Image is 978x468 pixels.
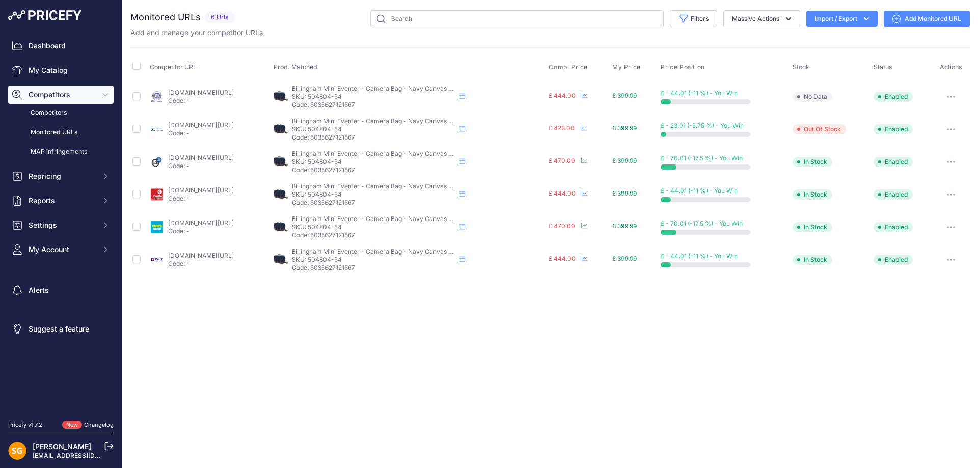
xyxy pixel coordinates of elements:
[292,264,455,272] p: Code: 5035627121567
[793,255,832,265] span: In Stock
[8,37,114,408] nav: Sidebar
[168,227,234,235] p: Code: -
[874,124,913,134] span: Enabled
[793,222,832,232] span: In Stock
[292,166,455,174] p: Code: 5035627121567
[549,92,576,99] span: £ 444.00
[940,63,962,71] span: Actions
[205,12,235,23] span: 6 Urls
[723,10,800,27] button: Massive Actions
[793,189,832,200] span: In Stock
[150,63,197,71] span: Competitor URL
[612,124,637,132] span: £ 399.99
[8,104,114,122] a: Competitors
[292,223,455,231] p: SKU: 504804-54
[168,121,234,129] a: [DOMAIN_NAME][URL]
[8,143,114,161] a: MAP infringements
[793,92,832,102] span: No Data
[8,167,114,185] button: Repricing
[29,90,95,100] span: Competitors
[612,92,637,99] span: £ 399.99
[612,157,637,164] span: £ 399.99
[8,191,114,210] button: Reports
[292,133,455,142] p: Code: 5035627121567
[549,189,576,197] span: £ 444.00
[8,216,114,234] button: Settings
[292,125,455,133] p: SKU: 504804-54
[670,10,717,27] button: Filters
[661,187,738,195] span: £ - 44.01 (-11 %) - You Win
[8,10,81,20] img: Pricefy Logo
[874,255,913,265] span: Enabled
[793,124,846,134] span: Out Of Stock
[292,199,455,207] p: Code: 5035627121567
[168,186,234,194] a: [DOMAIN_NAME][URL]
[130,27,263,38] p: Add and manage your competitor URLs
[292,247,514,255] span: Billingham Mini Eventer - Camera Bag - Navy Canvas and Chocolate Leather
[62,421,82,429] span: New
[292,256,455,264] p: SKU: 504804-54
[874,63,892,71] span: Status
[884,11,970,27] a: Add Monitored URL
[168,154,234,161] a: [DOMAIN_NAME][URL]
[874,189,913,200] span: Enabled
[292,85,514,92] span: Billingham Mini Eventer - Camera Bag - Navy Canvas and Chocolate Leather
[549,63,588,71] span: Comp. Price
[661,252,738,260] span: £ - 44.01 (-11 %) - You Win
[168,219,234,227] a: [DOMAIN_NAME][URL]
[549,63,590,71] button: Comp. Price
[29,244,95,255] span: My Account
[168,195,234,203] p: Code: -
[29,220,95,230] span: Settings
[549,222,575,230] span: £ 470.00
[661,63,704,71] span: Price Position
[793,157,832,167] span: In Stock
[874,157,913,167] span: Enabled
[274,63,317,71] span: Prod. Matched
[549,255,576,262] span: £ 444.00
[8,421,42,429] div: Pricefy v1.7.2
[549,124,575,132] span: £ 423.00
[168,97,234,105] p: Code: -
[292,190,455,199] p: SKU: 504804-54
[292,101,455,109] p: Code: 5035627121567
[8,86,114,104] button: Competitors
[612,222,637,230] span: £ 399.99
[370,10,664,27] input: Search
[8,240,114,259] button: My Account
[292,182,514,190] span: Billingham Mini Eventer - Camera Bag - Navy Canvas and Chocolate Leather
[8,124,114,142] a: Monitored URLs
[661,63,707,71] button: Price Position
[661,89,738,97] span: £ - 44.01 (-11 %) - You Win
[806,11,878,27] button: Import / Export
[168,252,234,259] a: [DOMAIN_NAME][URL]
[612,189,637,197] span: £ 399.99
[292,158,455,166] p: SKU: 504804-54
[29,171,95,181] span: Repricing
[292,215,514,223] span: Billingham Mini Eventer - Camera Bag - Navy Canvas and Chocolate Leather
[549,157,575,164] span: £ 470.00
[8,281,114,299] a: Alerts
[168,129,234,137] p: Code: -
[33,442,91,451] a: [PERSON_NAME]
[874,222,913,232] span: Enabled
[661,122,744,129] span: £ - 23.01 (-5.75 %) - You Win
[33,452,139,459] a: [EMAIL_ADDRESS][DOMAIN_NAME]
[292,93,455,101] p: SKU: 504804-54
[168,260,234,268] p: Code: -
[168,89,234,96] a: [DOMAIN_NAME][URL]
[8,320,114,338] a: Suggest a feature
[84,421,114,428] a: Changelog
[874,92,913,102] span: Enabled
[292,231,455,239] p: Code: 5035627121567
[612,63,643,71] button: My Price
[8,61,114,79] a: My Catalog
[29,196,95,206] span: Reports
[793,63,809,71] span: Stock
[612,63,641,71] span: My Price
[130,10,201,24] h2: Monitored URLs
[661,219,743,227] span: £ - 70.01 (-17.5 %) - You Win
[661,154,743,162] span: £ - 70.01 (-17.5 %) - You Win
[292,150,514,157] span: Billingham Mini Eventer - Camera Bag - Navy Canvas and Chocolate Leather
[292,117,514,125] span: Billingham Mini Eventer - Camera Bag - Navy Canvas and Chocolate Leather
